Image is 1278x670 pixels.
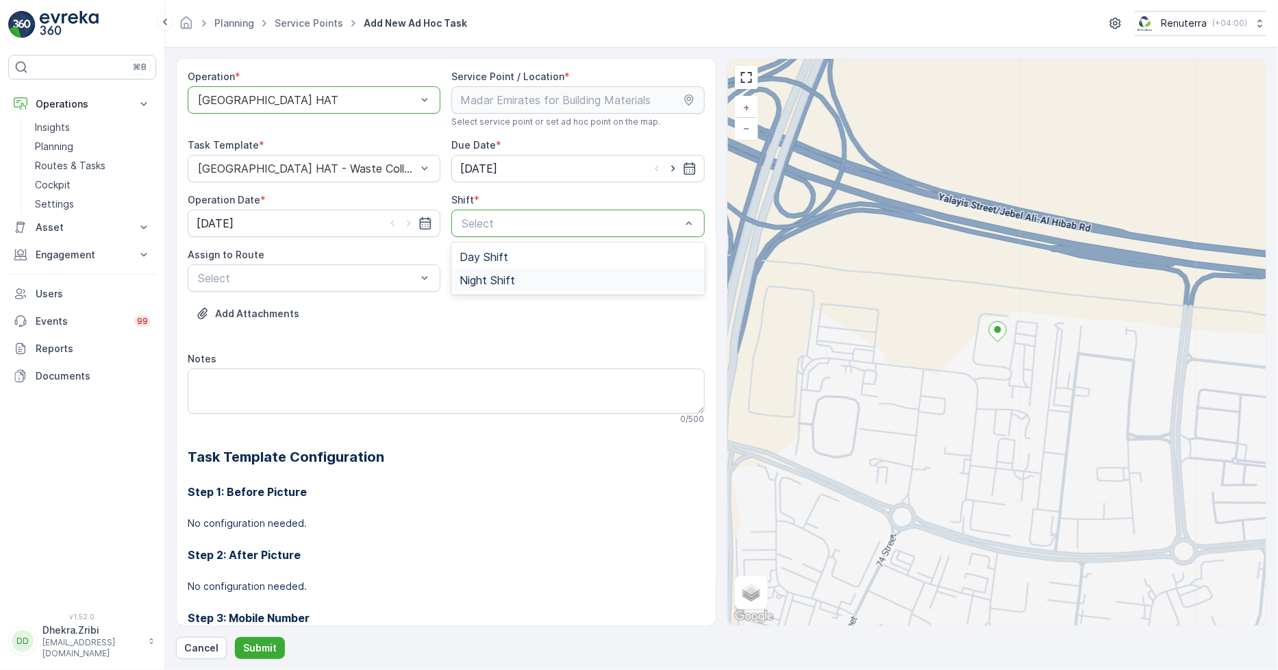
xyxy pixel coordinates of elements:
p: Select [462,215,680,232]
p: Select [198,270,416,286]
p: 99 [137,316,148,327]
a: Documents [8,362,156,390]
span: Select service point or set ad hoc point on the map. [451,116,660,127]
a: Planning [214,17,254,29]
a: Zoom Out [736,118,757,138]
p: [EMAIL_ADDRESS][DOMAIN_NAME] [42,637,141,659]
a: Zoom In [736,97,757,118]
input: Madar Emirates for Building Materials [451,86,704,114]
a: Service Points [275,17,343,29]
a: Open this area in Google Maps (opens a new window) [731,608,777,625]
p: No configuration needed. [188,580,705,593]
a: Routes & Tasks [29,156,156,175]
label: Assign to Route [188,249,264,260]
a: Layers [736,578,766,608]
h2: Task Template Configuration [188,447,705,467]
button: Asset [8,214,156,241]
a: Insights [29,118,156,137]
p: Engagement [36,248,129,262]
label: Operation [188,71,235,82]
h3: Step 3: Mobile Number [188,610,705,626]
span: + [744,101,750,113]
button: Renuterra(+04:00) [1135,11,1267,36]
p: Add Attachments [215,307,299,321]
p: Asset [36,221,129,234]
p: Insights [35,121,70,134]
label: Service Point / Location [451,71,564,82]
p: ( +04:00 ) [1213,18,1248,29]
img: logo_light-DOdMpM7g.png [40,11,99,38]
span: Add New Ad Hoc Task [361,16,470,30]
p: Users [36,287,151,301]
button: Engagement [8,241,156,269]
a: Settings [29,195,156,214]
h3: Step 2: After Picture [188,547,705,563]
img: logo [8,11,36,38]
img: Screenshot_2024-07-26_at_13.33.01.png [1135,16,1156,31]
a: Users [8,280,156,308]
p: Reports [36,342,151,356]
span: Night Shift [460,274,515,286]
img: Google [731,608,777,625]
a: Homepage [179,21,194,32]
div: DD [12,630,34,652]
input: dd/mm/yyyy [188,210,440,237]
a: Cockpit [29,175,156,195]
button: Cancel [176,637,227,659]
span: v 1.52.0 [8,612,156,621]
a: Reports [8,335,156,362]
a: Planning [29,137,156,156]
label: Due Date [451,139,496,151]
input: dd/mm/yyyy [451,155,704,182]
p: Events [36,314,126,328]
p: Settings [35,197,74,211]
a: Events99 [8,308,156,335]
label: Notes [188,353,216,364]
p: No configuration needed. [188,517,705,530]
button: DDDhekra.Zribi[EMAIL_ADDRESS][DOMAIN_NAME] [8,623,156,659]
p: Planning [35,140,73,153]
p: Dhekra.Zribi [42,623,141,637]
label: Shift [451,194,474,206]
p: Cancel [184,641,218,655]
span: Day Shift [460,251,508,263]
button: Submit [235,637,285,659]
span: − [743,122,750,134]
button: Upload File [188,303,308,325]
p: Renuterra [1162,16,1207,30]
label: Operation Date [188,194,260,206]
p: Submit [243,641,277,655]
a: View Fullscreen [736,67,757,88]
h3: Step 1: Before Picture [188,484,705,500]
p: ⌘B [133,62,147,73]
p: Routes & Tasks [35,159,105,173]
p: Operations [36,97,129,111]
label: Task Template [188,139,259,151]
p: Documents [36,369,151,383]
button: Operations [8,90,156,118]
p: 0 / 500 [681,414,705,425]
p: Cockpit [35,178,71,192]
